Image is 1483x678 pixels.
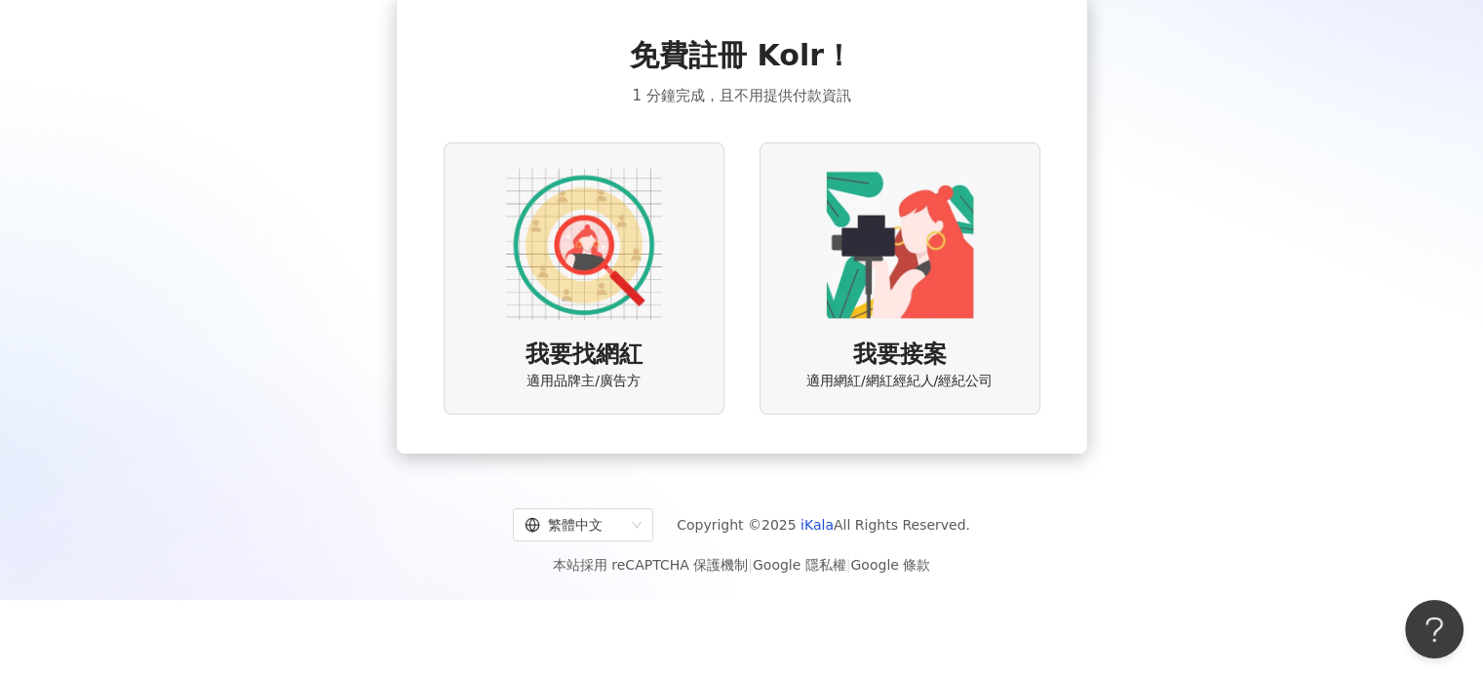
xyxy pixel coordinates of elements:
span: 適用品牌主/廣告方 [527,372,641,391]
span: | [748,557,753,573]
a: iKala [800,517,834,533]
span: | [846,557,851,573]
span: Copyright © 2025 All Rights Reserved. [677,513,970,537]
img: AD identity option [506,167,662,323]
iframe: Help Scout Beacon - Open [1405,600,1463,658]
span: 我要接案 [853,339,947,372]
a: Google 隱私權 [753,557,846,573]
span: 我要找網紅 [526,339,643,372]
div: 繁體中文 [525,509,624,540]
a: Google 條款 [850,557,930,573]
span: 免費註冊 Kolr！ [630,35,853,76]
span: 1 分鐘完成，且不用提供付款資訊 [632,84,850,107]
span: 適用網紅/網紅經紀人/經紀公司 [806,372,993,391]
span: 本站採用 reCAPTCHA 保護機制 [553,553,930,577]
img: KOL identity option [822,167,978,323]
